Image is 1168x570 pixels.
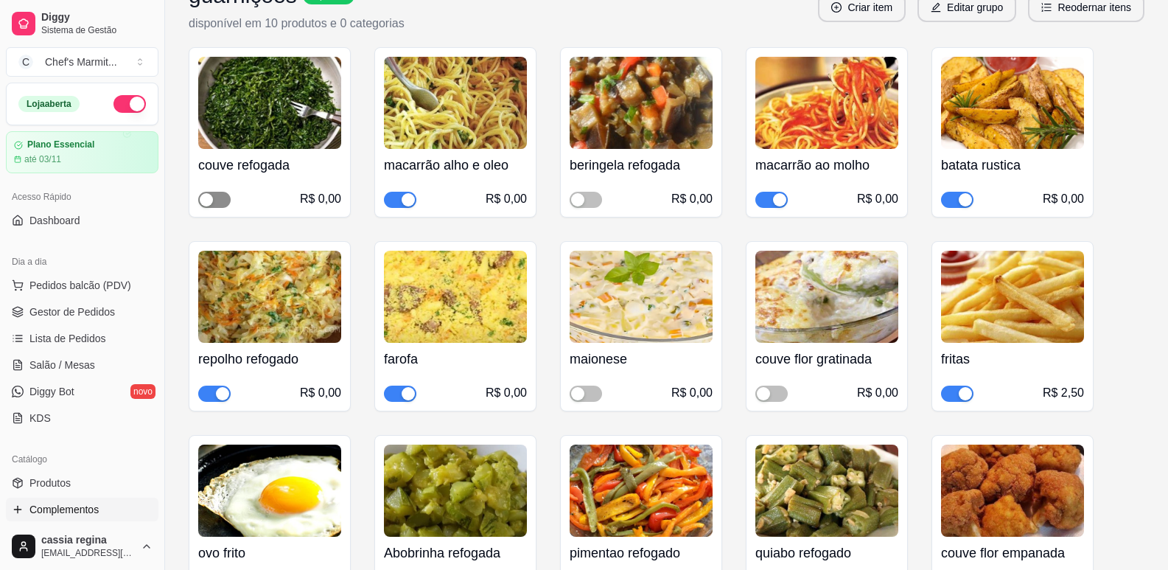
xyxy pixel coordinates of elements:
span: edit [931,2,941,13]
h4: farofa [384,349,527,369]
span: cassia regina [41,534,135,547]
h4: quiabo refogado [755,543,898,563]
span: Complementos [29,502,99,517]
span: KDS [29,411,51,425]
img: product-image [570,445,713,537]
div: R$ 0,00 [300,384,341,402]
button: cassia regina[EMAIL_ADDRESS][DOMAIN_NAME] [6,529,158,564]
h4: couve refogada [198,155,341,175]
a: Plano Essencialaté 03/11 [6,131,158,173]
article: Plano Essencial [27,139,94,150]
img: product-image [384,251,527,343]
span: Sistema de Gestão [41,24,153,36]
button: Select a team [6,47,158,77]
img: product-image [941,251,1084,343]
div: Dia a dia [6,250,158,274]
a: Lista de Pedidos [6,327,158,350]
span: C [18,55,33,69]
article: até 03/11 [24,153,61,165]
img: product-image [198,57,341,149]
span: Lista de Pedidos [29,331,106,346]
div: Chef's Marmit ... [45,55,117,69]
span: Diggy [41,11,153,24]
div: R$ 0,00 [857,190,898,208]
h4: batata rustica [941,155,1084,175]
img: product-image [755,57,898,149]
div: R$ 0,00 [486,190,527,208]
div: R$ 0,00 [486,384,527,402]
span: Pedidos balcão (PDV) [29,278,131,293]
div: Loja aberta [18,96,80,112]
span: Salão / Mesas [29,358,95,372]
span: [EMAIL_ADDRESS][DOMAIN_NAME] [41,547,135,559]
p: disponível em 10 produtos e 0 categorias [189,15,405,32]
img: product-image [941,445,1084,537]
a: KDS [6,406,158,430]
img: product-image [198,445,341,537]
span: Dashboard [29,213,80,228]
a: Salão / Mesas [6,353,158,377]
img: product-image [570,251,713,343]
a: Gestor de Pedidos [6,300,158,324]
button: Pedidos balcão (PDV) [6,274,158,297]
div: Acesso Rápido [6,185,158,209]
h4: macarrão ao molho [755,155,898,175]
div: R$ 0,00 [671,384,713,402]
button: Alterar Status [113,95,146,113]
a: Dashboard [6,209,158,232]
span: plus-circle [831,2,842,13]
a: DiggySistema de Gestão [6,6,158,41]
a: Diggy Botnovo [6,380,158,403]
div: R$ 2,50 [1043,384,1084,402]
img: product-image [755,445,898,537]
img: product-image [384,57,527,149]
h4: couve flor empanada [941,543,1084,563]
h4: couve flor gratinada [755,349,898,369]
h4: pimentao refogado [570,543,713,563]
div: R$ 0,00 [671,190,713,208]
img: product-image [755,251,898,343]
a: Complementos [6,498,158,521]
h4: maionese [570,349,713,369]
h4: repolho refogado [198,349,341,369]
img: product-image [198,251,341,343]
div: R$ 0,00 [1043,190,1084,208]
h4: beringela refogada [570,155,713,175]
h4: Abobrinha refogada [384,543,527,563]
span: Produtos [29,476,71,490]
h4: ovo frito [198,543,341,563]
span: Gestor de Pedidos [29,305,115,319]
img: product-image [941,57,1084,149]
a: Produtos [6,471,158,495]
img: product-image [384,445,527,537]
div: R$ 0,00 [300,190,341,208]
div: Catálogo [6,448,158,471]
h4: macarrão alho e oleo [384,155,527,175]
span: ordered-list [1041,2,1052,13]
span: Diggy Bot [29,384,74,399]
div: R$ 0,00 [857,384,898,402]
h4: fritas [941,349,1084,369]
img: product-image [570,57,713,149]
